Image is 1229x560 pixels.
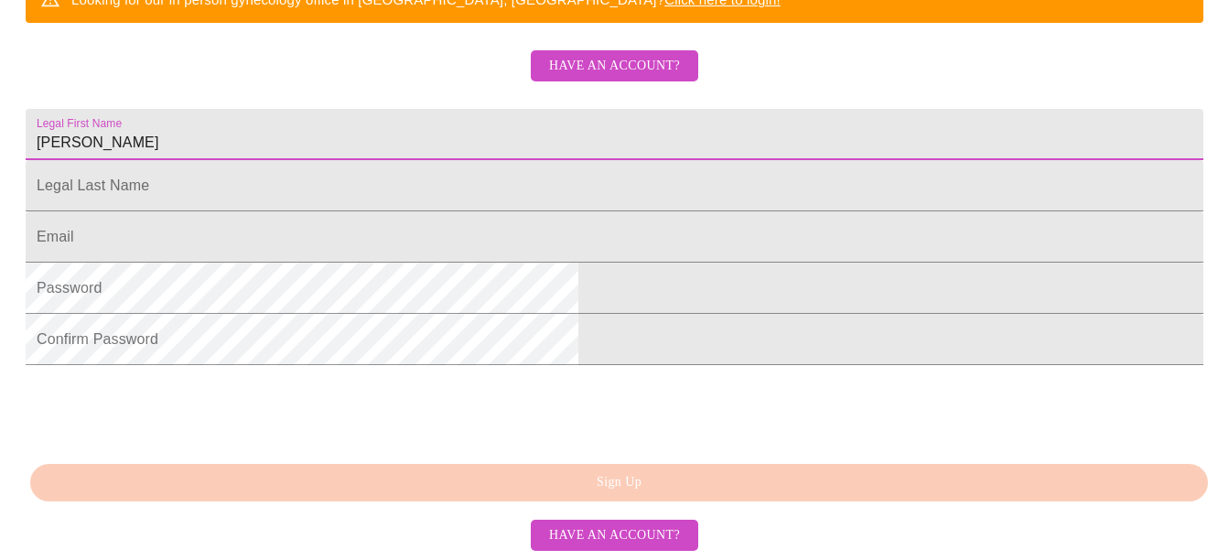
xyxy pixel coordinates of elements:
a: Have an account? [526,70,703,86]
span: Have an account? [549,55,680,78]
span: Have an account? [549,524,680,547]
button: Have an account? [531,520,698,552]
button: Have an account? [531,50,698,82]
a: Have an account? [526,526,703,542]
iframe: reCAPTCHA [26,374,304,446]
